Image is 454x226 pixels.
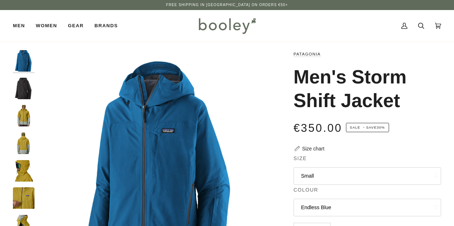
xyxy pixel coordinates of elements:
[31,10,62,42] a: Women
[13,22,25,29] span: Men
[302,145,324,153] div: Size chart
[350,125,360,129] span: Sale
[294,186,318,194] span: Colour
[13,10,31,42] a: Men
[294,52,321,56] a: Patagonia
[13,160,34,182] img: Patagonia Men's Storm Shift Jacket - Booley Galway
[294,155,307,162] span: Size
[68,22,84,29] span: Gear
[294,167,441,185] button: Small
[13,187,34,209] img: Patagonia Men's Storm Shift Jacket - Booley Galway
[36,22,57,29] span: Women
[13,105,34,126] img: Patagonia Men's Storm Shift Jacket - Booley Galway
[294,122,342,134] span: €350.00
[377,125,385,129] span: 30%
[13,50,34,72] img: Patagonia Men's Storm Shift Jacket Endless Blue - Booley Galway
[62,10,89,42] a: Gear
[166,2,288,8] p: Free Shipping in [GEOGRAPHIC_DATA] on Orders €50+
[13,133,34,154] img: Patagonia Men's Storm Shift Jacket - Booley Galway
[362,125,366,129] em: •
[13,78,34,99] img: Patagonia Men's Storm Shift Jacket Black / Black - Booley Galway
[196,15,258,36] img: Booley
[89,10,123,42] a: Brands
[294,65,436,112] h1: Men's Storm Shift Jacket
[294,199,441,216] button: Endless Blue
[346,123,389,132] span: Save
[94,22,118,29] span: Brands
